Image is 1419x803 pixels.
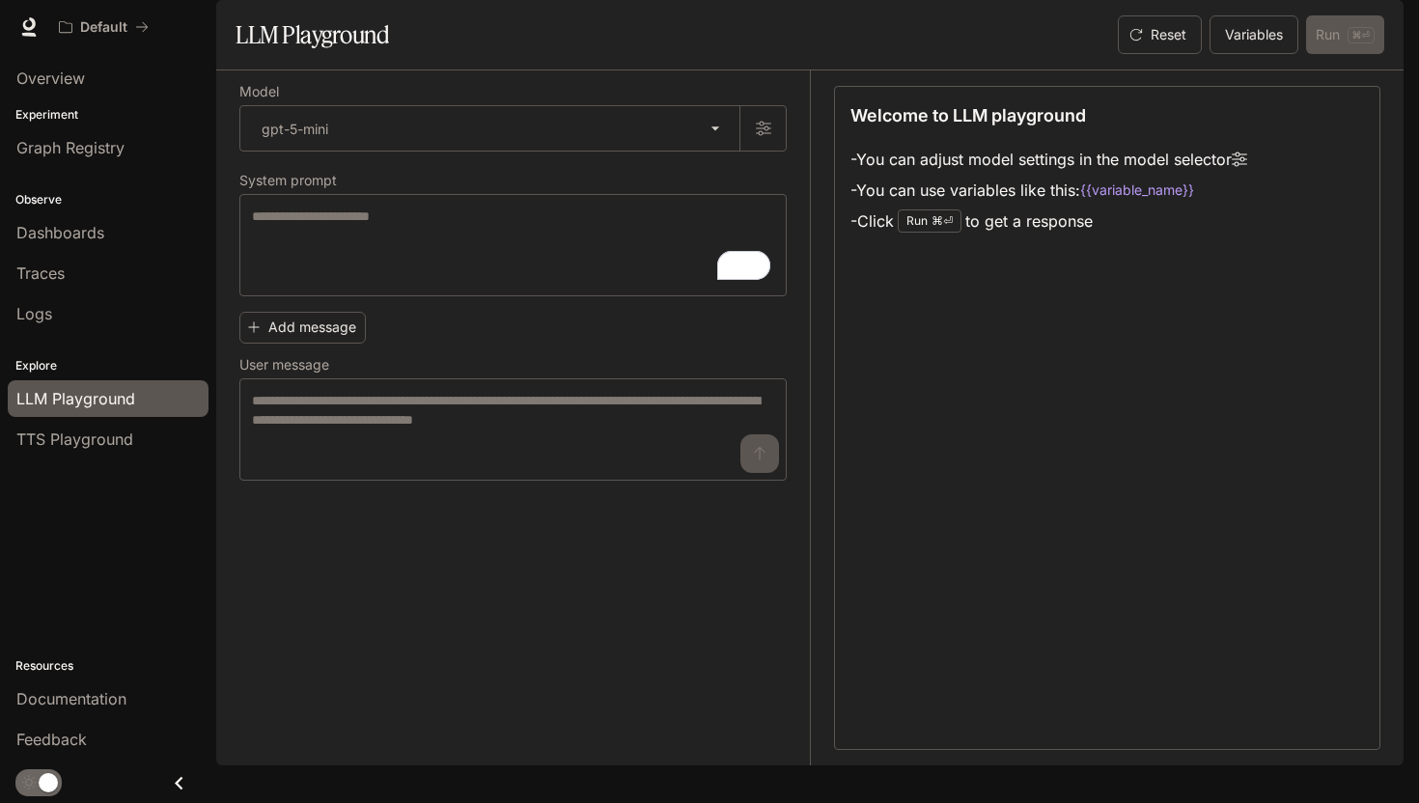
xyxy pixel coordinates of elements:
h1: LLM Playground [236,15,389,54]
p: Model [239,85,279,98]
p: Welcome to LLM playground [850,102,1086,128]
li: - You can use variables like this: [850,175,1247,206]
code: {{variable_name}} [1080,180,1194,200]
button: Add message [239,312,366,344]
li: - Click to get a response [850,206,1247,236]
p: System prompt [239,174,337,187]
textarea: To enrich screen reader interactions, please activate Accessibility in Grammarly extension settings [252,207,774,284]
li: - You can adjust model settings in the model selector [850,144,1247,175]
p: User message [239,358,329,372]
div: gpt-5-mini [240,106,739,151]
button: Reset [1118,15,1202,54]
div: Run [898,209,961,233]
button: Variables [1210,15,1298,54]
p: ⌘⏎ [932,215,953,227]
p: Default [80,19,127,36]
p: gpt-5-mini [262,119,328,139]
button: All workspaces [50,8,157,46]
